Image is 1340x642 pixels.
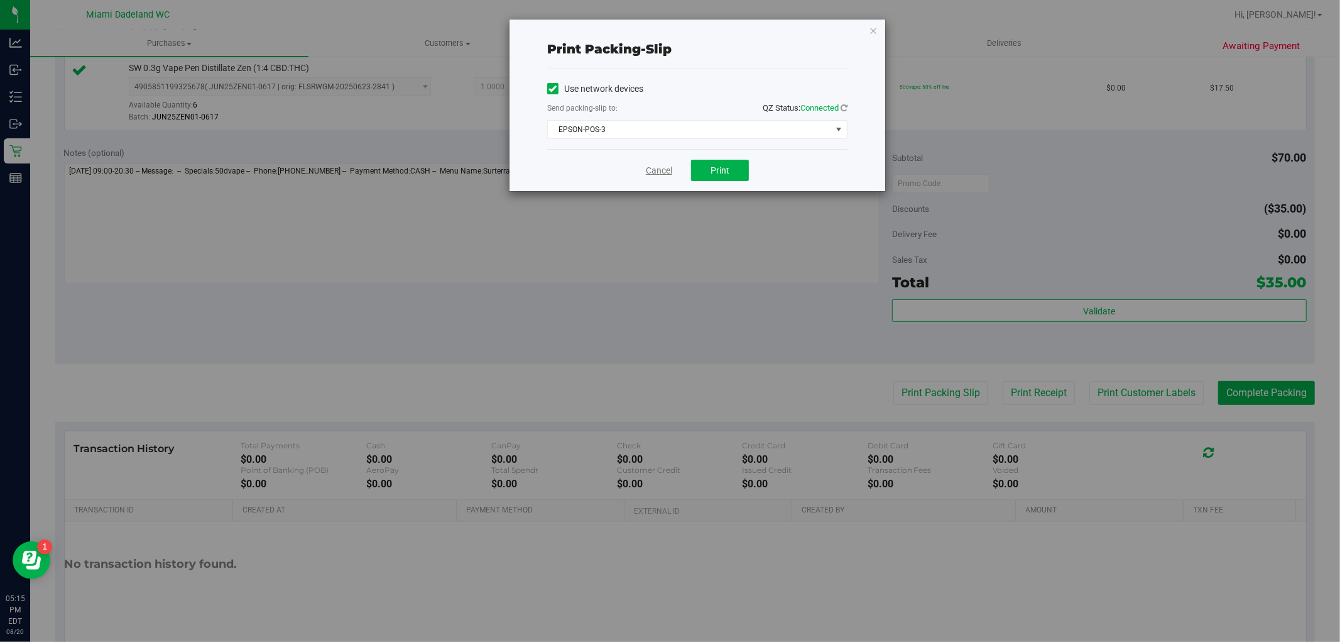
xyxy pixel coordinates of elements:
[548,121,831,138] span: EPSON-POS-3
[547,102,618,114] label: Send packing-slip to:
[711,165,729,175] span: Print
[547,82,643,96] label: Use network devices
[37,540,52,555] iframe: Resource center unread badge
[800,103,839,113] span: Connected
[13,541,50,579] iframe: Resource center
[831,121,847,138] span: select
[763,103,847,113] span: QZ Status:
[646,164,672,177] a: Cancel
[691,160,749,181] button: Print
[547,42,672,57] span: Print packing-slip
